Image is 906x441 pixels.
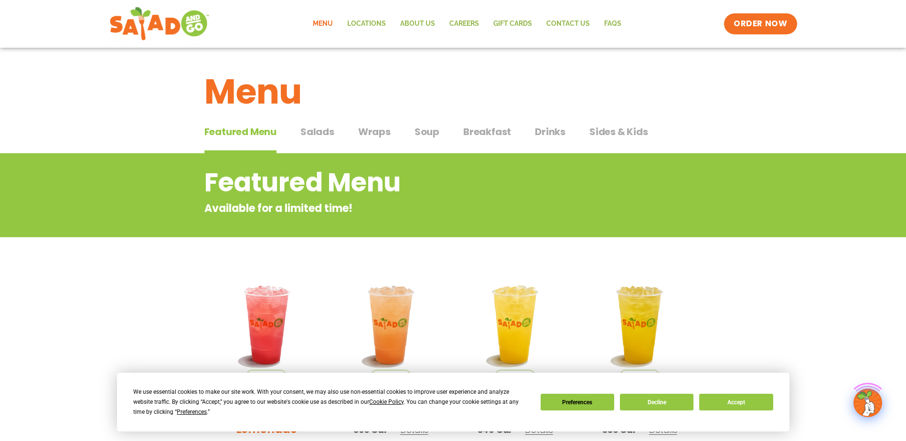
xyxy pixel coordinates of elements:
div: Cookie Consent Prompt [117,373,789,431]
span: Soup [415,125,439,139]
span: Sides & Kids [589,125,648,139]
nav: Menu [306,13,629,35]
span: Seasonal [372,370,410,380]
span: Drinks [535,125,565,139]
div: Tabbed content [204,121,702,154]
span: Details [525,424,553,436]
a: Contact Us [539,13,597,35]
a: GIFT CARDS [486,13,539,35]
a: ORDER NOW [724,13,797,34]
p: Available for a limited time! [204,200,625,216]
button: Preferences [540,394,614,410]
span: Featured Menu [204,125,277,139]
a: Locations [340,13,393,35]
span: Seasonal [496,370,534,380]
span: ORDER NOW [734,18,787,30]
h1: Menu [204,66,702,117]
span: Breakfast [463,125,511,139]
span: Wraps [358,125,391,139]
img: Product photo for Summer Stone Fruit Lemonade [336,270,446,380]
span: Seasonal [620,370,659,380]
a: Careers [442,13,486,35]
img: new-SAG-logo-768×292 [109,5,210,43]
div: We use essential cookies to make our site work. With your consent, we may also use non-essential ... [133,387,529,417]
span: Seasonal [247,370,286,380]
img: Product photo for Blackberry Bramble Lemonade [212,270,322,380]
a: About Us [393,13,442,35]
img: Product photo for Mango Grove Lemonade [585,270,695,380]
button: Accept [699,394,773,410]
span: Salads [300,125,334,139]
a: Menu [306,13,340,35]
span: Details [649,424,677,436]
span: Cookie Policy [369,399,404,405]
button: Decline [620,394,693,410]
h2: Featured Menu [204,163,625,202]
span: Preferences [177,409,207,415]
span: Details [400,424,428,436]
img: Product photo for Sunkissed Yuzu Lemonade [460,270,571,380]
a: FAQs [597,13,629,35]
